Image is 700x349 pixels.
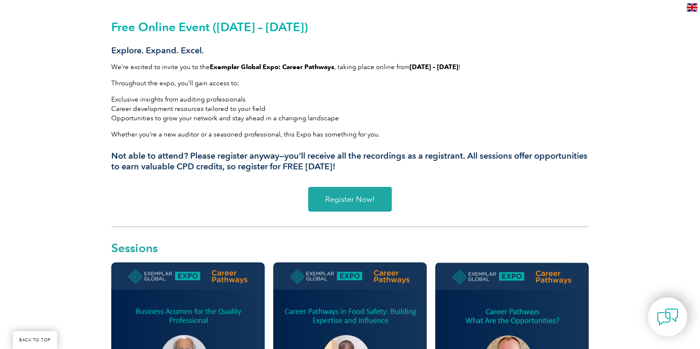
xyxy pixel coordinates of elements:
strong: [DATE] – [DATE] [410,63,458,71]
a: Register Now! [308,187,392,212]
p: We’re excited to invite you to the , taking place online from ! [111,62,589,72]
span: Register Now! [325,195,375,203]
h2: Sessions [111,242,589,254]
h3: Not able to attend? Please register anyway—you’ll receive all the recordings as a registrant. All... [111,151,589,172]
strong: Exemplar Global Expo: Career Pathways [210,63,334,71]
p: Whether you’re a new auditor or a seasoned professional, this Expo has something for you. [111,130,589,139]
li: Career development resources tailored to your field [111,104,589,113]
li: Opportunities to grow your network and stay ahead in a changing landscape [111,113,589,123]
p: Throughout the expo, you’ll gain access to: [111,79,589,88]
a: BACK TO TOP [13,331,57,349]
img: en [687,3,697,12]
li: Exclusive insights from auditing professionals [111,95,589,104]
h3: Explore. Expand. Excel. [111,45,589,56]
h2: Free Online Event ([DATE] – [DATE]) [111,20,589,34]
img: contact-chat.png [657,306,678,328]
